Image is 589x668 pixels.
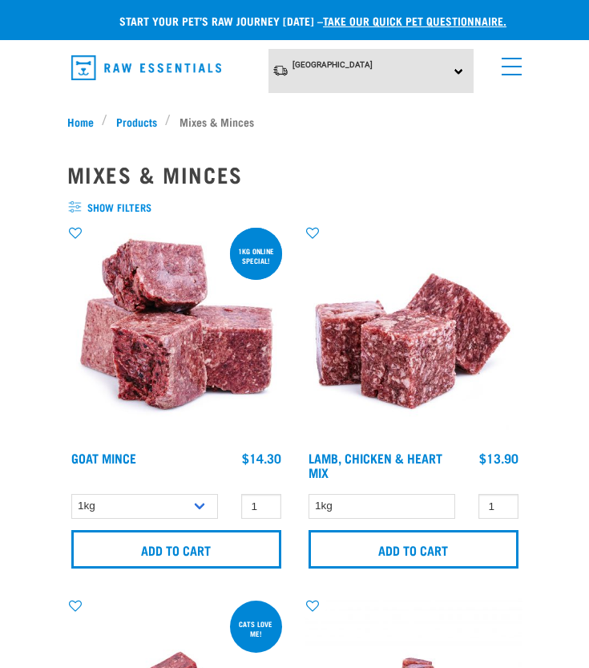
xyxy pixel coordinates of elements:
input: 1 [241,494,281,519]
img: Raw Essentials Logo [71,55,221,80]
span: show filters [67,200,522,216]
div: 1kg online special! [230,239,282,273]
img: van-moving.png [272,64,288,77]
span: [GEOGRAPHIC_DATA] [292,60,373,69]
a: Lamb, Chicken & Heart Mix [309,454,442,476]
a: menu [494,48,522,77]
a: Products [107,113,165,130]
a: take our quick pet questionnaire. [323,18,506,23]
span: Home [67,113,94,130]
nav: breadcrumbs [67,113,522,130]
span: Products [116,113,157,130]
h2: Mixes & Minces [67,162,522,187]
div: $14.30 [242,451,281,465]
div: $13.90 [479,451,518,465]
img: 1077 Wild Goat Mince 01 [67,225,285,443]
input: Add to cart [309,530,518,569]
input: Add to cart [71,530,281,569]
a: Home [67,113,103,130]
img: 1124 Lamb Chicken Heart Mix 01 [305,225,522,443]
input: 1 [478,494,518,519]
a: Goat Mince [71,454,136,461]
div: Cats love me! [230,612,282,646]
